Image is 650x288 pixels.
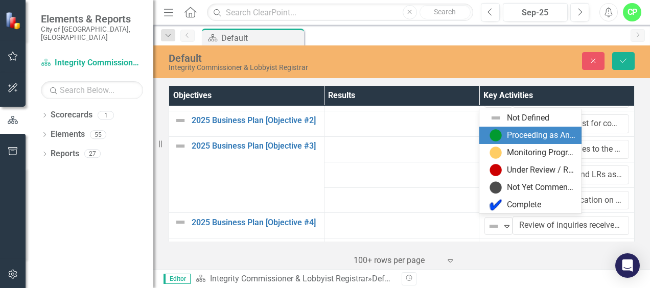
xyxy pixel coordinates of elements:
[84,150,101,158] div: 27
[434,8,456,16] span: Search
[503,3,568,21] button: Sep-25
[623,3,641,21] button: CP
[488,220,500,232] img: Not Defined
[41,13,143,25] span: Elements & Reports
[490,199,502,211] img: Complete
[507,147,575,159] div: Monitoring Progress
[210,274,368,283] a: Integrity Commissioner & Lobbyist Registrar
[615,253,640,278] div: Open Intercom Messenger
[490,147,502,159] img: Monitoring Progress
[164,274,191,284] span: Editor
[41,25,143,42] small: City of [GEOGRAPHIC_DATA], [GEOGRAPHIC_DATA]
[507,182,575,194] div: Not Yet Commenced / On Hold
[513,216,629,235] input: Name
[169,64,423,71] div: Integrity Commissioner & Lobbyist Registrar
[490,181,502,194] img: Not Yet Commenced / On Hold
[41,81,143,99] input: Search Below...
[41,57,143,69] a: Integrity Commissioner & Lobbyist Registrar
[490,129,502,141] img: Proceeding as Anticipated
[420,5,471,19] button: Search
[90,130,106,139] div: 55
[5,11,23,29] img: ClearPoint Strategy
[507,112,549,124] div: Not Defined
[507,130,575,141] div: Proceeding as Anticipated
[51,129,85,140] a: Elements
[169,53,423,64] div: Default
[174,140,187,152] img: Not Defined
[196,273,394,285] div: »
[174,216,187,228] img: Not Defined
[51,148,79,160] a: Reports
[192,116,319,125] a: 2025 Business Plan [Objective #2]
[490,112,502,124] img: Not Defined
[372,274,399,283] div: Default
[506,7,564,19] div: Sep-25
[507,164,575,176] div: Under Review / Reassessment
[192,141,319,151] a: 2025 Business Plan [Objective #3]
[51,109,92,121] a: Scorecards
[221,32,301,44] div: Default
[174,114,187,127] img: Not Defined
[207,4,473,21] input: Search ClearPoint...
[98,111,114,119] div: 1
[507,199,541,211] div: Complete
[192,218,319,227] a: 2025 Business Plan [Objective #4]
[490,164,502,176] img: Under Review / Reassessment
